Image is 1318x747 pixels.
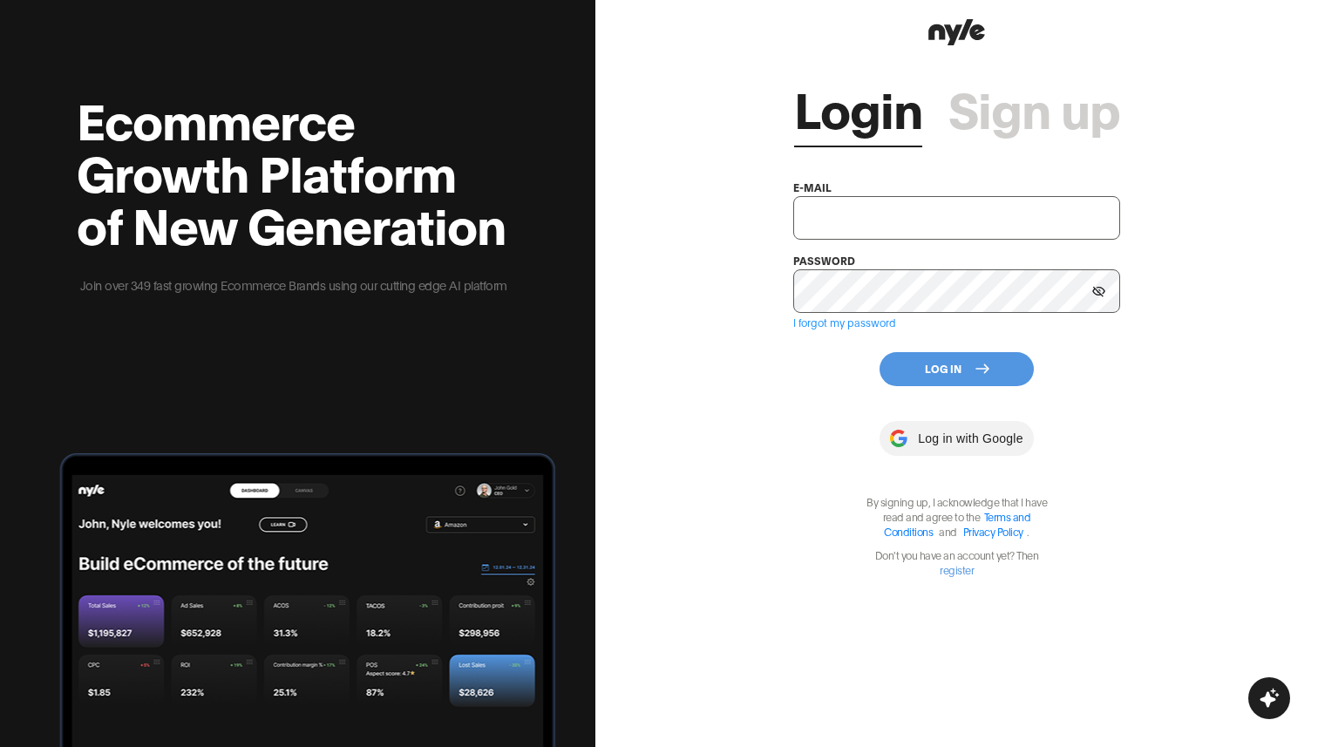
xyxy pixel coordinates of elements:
a: Terms and Conditions [884,510,1030,538]
span: and [934,525,961,538]
a: I forgot my password [793,316,896,329]
a: Privacy Policy [963,525,1023,538]
button: Log In [880,352,1034,386]
a: register [940,563,974,576]
p: By signing up, I acknowledge that I have read and agree to the . [857,494,1057,539]
a: Sign up [948,81,1120,133]
label: password [793,254,855,267]
a: Login [794,81,922,133]
p: Don't you have an account yet? Then [857,547,1057,577]
button: Log in with Google [880,421,1033,456]
p: Join over 349 fast growing Ecommerce Brands using our cutting edge AI platform [77,275,510,295]
h2: Ecommerce Growth Platform of New Generation [77,92,510,249]
label: e-mail [793,180,832,194]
